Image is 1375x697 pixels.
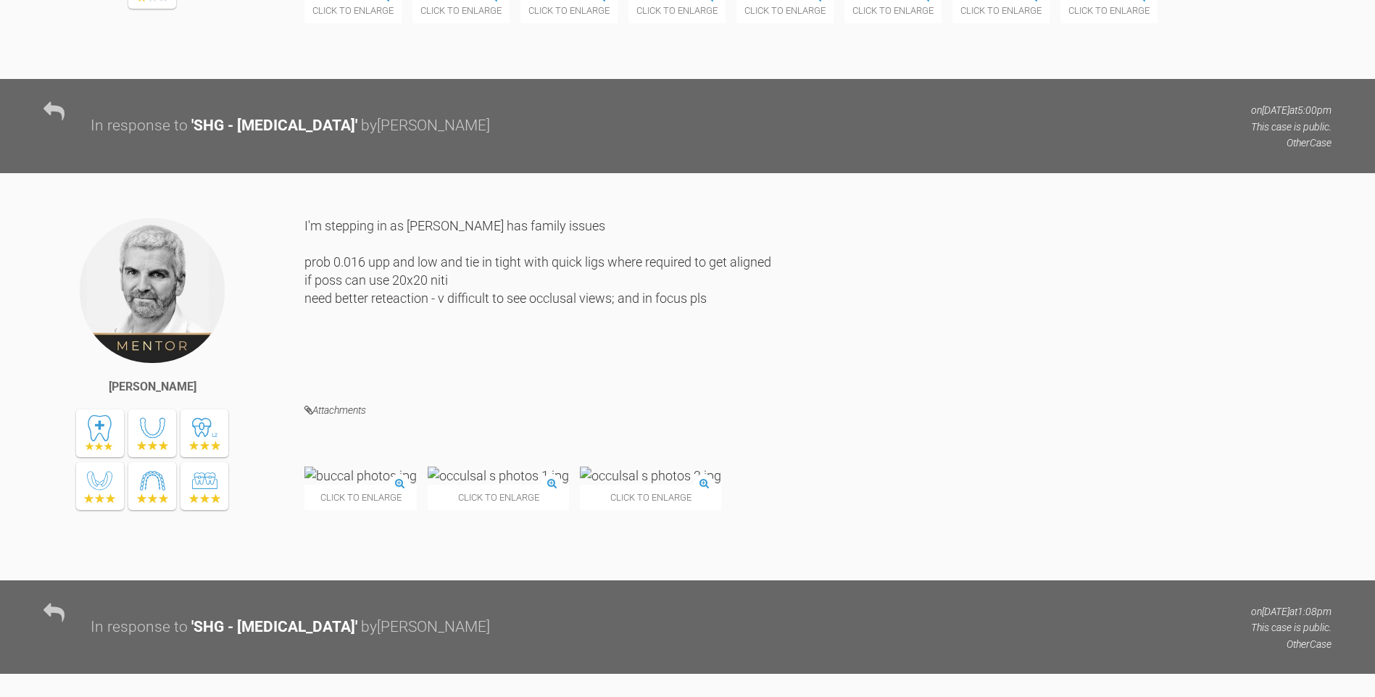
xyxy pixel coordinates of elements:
[580,485,721,510] span: Click to enlarge
[304,401,1332,420] h4: Attachments
[91,114,188,138] div: In response to
[78,217,226,364] img: Ross Hobson
[361,615,490,640] div: by [PERSON_NAME]
[109,377,196,396] div: [PERSON_NAME]
[304,467,417,485] img: buccal photos.jpg
[428,467,569,485] img: occulsal s photos 1.jpg
[580,467,721,485] img: occulsal s photos 2.jpg
[91,615,188,640] div: In response to
[191,114,357,138] div: ' SHG - [MEDICAL_DATA] '
[1251,102,1332,118] p: on [DATE] at 5:00pm
[304,485,417,510] span: Click to enlarge
[1251,619,1332,635] p: This case is public.
[1251,636,1332,652] p: Other Case
[361,114,490,138] div: by [PERSON_NAME]
[304,217,1332,380] div: I'm stepping in as [PERSON_NAME] has family issues prob 0.016 upp and low and tie in tight with q...
[1251,119,1332,135] p: This case is public.
[1251,135,1332,151] p: Other Case
[1251,604,1332,619] p: on [DATE] at 1:08pm
[191,615,357,640] div: ' SHG - [MEDICAL_DATA] '
[428,485,569,510] span: Click to enlarge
